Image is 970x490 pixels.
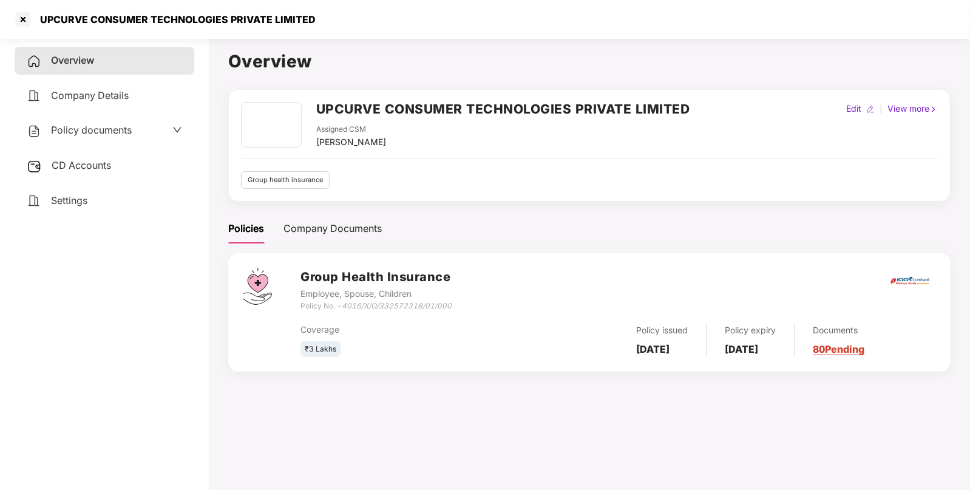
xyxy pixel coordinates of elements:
[27,159,42,174] img: svg+xml;base64,PHN2ZyB3aWR0aD0iMjUiIGhlaWdodD0iMjQiIHZpZXdCb3g9IjAgMCAyNSAyNCIgZmlsbD0ibm9uZSIgeG...
[27,194,41,208] img: svg+xml;base64,PHN2ZyB4bWxucz0iaHR0cDovL3d3dy53My5vcmcvMjAwMC9zdmciIHdpZHRoPSIyNCIgaGVpZ2h0PSIyNC...
[51,124,132,136] span: Policy documents
[866,105,875,114] img: editIcon
[637,343,670,355] b: [DATE]
[316,124,386,135] div: Assigned CSM
[27,89,41,103] img: svg+xml;base64,PHN2ZyB4bWxucz0iaHR0cDovL3d3dy53My5vcmcvMjAwMC9zdmciIHdpZHRoPSIyNCIgaGVpZ2h0PSIyNC...
[241,171,330,189] div: Group health insurance
[52,159,111,171] span: CD Accounts
[243,268,272,305] img: svg+xml;base64,PHN2ZyB4bWxucz0iaHR0cDovL3d3dy53My5vcmcvMjAwMC9zdmciIHdpZHRoPSI0Ny43MTQiIGhlaWdodD...
[844,102,864,115] div: Edit
[877,102,885,115] div: |
[637,324,688,337] div: Policy issued
[813,324,865,337] div: Documents
[300,287,452,301] div: Employee, Spouse, Children
[51,194,87,206] span: Settings
[888,273,932,288] img: icici.png
[172,125,182,135] span: down
[316,135,386,149] div: [PERSON_NAME]
[342,301,452,310] i: 4016/X/O/332572318/01/000
[885,102,940,115] div: View more
[300,268,452,287] h3: Group Health Insurance
[27,124,41,138] img: svg+xml;base64,PHN2ZyB4bWxucz0iaHR0cDovL3d3dy53My5vcmcvMjAwMC9zdmciIHdpZHRoPSIyNCIgaGVpZ2h0PSIyNC...
[813,343,865,355] a: 80 Pending
[316,99,690,119] h2: UPCURVE CONSUMER TECHNOLOGIES PRIVATE LIMITED
[300,323,512,336] div: Coverage
[300,301,452,312] div: Policy No. -
[725,343,759,355] b: [DATE]
[228,48,951,75] h1: Overview
[725,324,776,337] div: Policy expiry
[929,105,938,114] img: rightIcon
[300,341,341,358] div: ₹3 Lakhs
[283,221,382,236] div: Company Documents
[27,54,41,69] img: svg+xml;base64,PHN2ZyB4bWxucz0iaHR0cDovL3d3dy53My5vcmcvMjAwMC9zdmciIHdpZHRoPSIyNCIgaGVpZ2h0PSIyNC...
[33,13,316,26] div: UPCURVE CONSUMER TECHNOLOGIES PRIVATE LIMITED
[228,221,264,236] div: Policies
[51,54,94,66] span: Overview
[51,89,129,101] span: Company Details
